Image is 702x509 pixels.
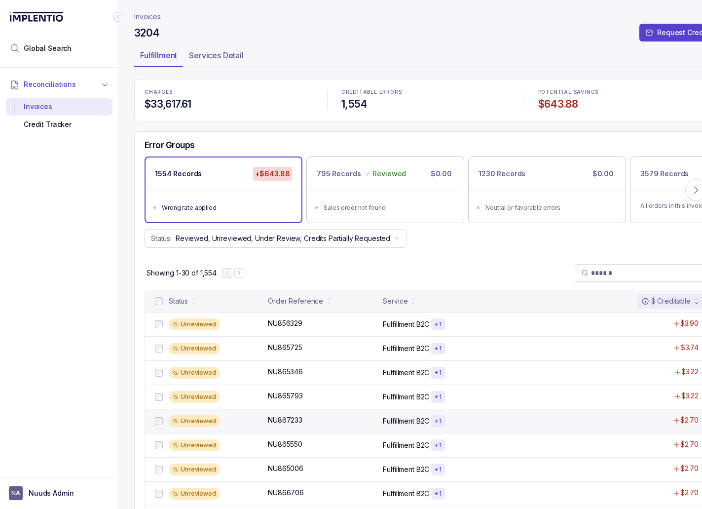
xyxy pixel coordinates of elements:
p: $3.22 [681,391,699,401]
p: CHARGES [145,89,313,95]
span: Reconciliations [24,79,76,89]
div: Wrong rate applied [162,203,291,213]
h4: 3204 [134,26,159,40]
div: Invoices [14,98,105,116]
div: Unreviewed [169,439,220,451]
p: $3.22 [681,367,699,377]
p: Services Detail [189,49,244,61]
p: 795 Records [317,169,361,179]
p: Fulfillment B2C [383,416,429,426]
p: NU865725 [268,343,302,352]
p: $2.70 [680,415,699,425]
p: + 1 [434,441,442,449]
h4: 1,554 [341,97,510,111]
p: Fulfillment B2C [383,368,429,378]
div: Unreviewed [169,343,220,354]
h4: $33,617.61 [145,97,313,111]
p: NU865006 [268,464,303,473]
button: Reconciliations [6,74,112,95]
p: Status: [151,234,172,243]
span: Global Search [24,43,72,53]
p: Fulfillment B2C [383,489,429,499]
input: checkbox-checkbox [155,345,163,352]
input: checkbox-checkbox [155,417,163,425]
p: NU867233 [268,415,302,425]
input: checkbox-checkbox [155,320,163,328]
div: Service [383,296,407,306]
input: checkbox-checkbox [155,369,163,377]
input: checkbox-checkbox [155,393,163,401]
p: $2.70 [680,488,699,498]
p: $2.70 [680,439,699,449]
p: $0.00 [591,167,616,181]
div: Sales order not found [324,203,453,213]
p: 3579 Records [640,169,689,179]
p: Fulfillment B2C [383,465,429,474]
p: +$643.88 [253,167,292,181]
p: NU865793 [268,391,303,401]
p: + 1 [434,369,442,377]
p: CREDITABLE ERRORS [341,89,510,95]
div: Credit Tracker [14,116,105,133]
p: Fulfillment B2C [383,392,429,402]
div: Remaining page entries [147,268,217,278]
p: $3.90 [680,318,699,328]
p: + 1 [434,345,442,352]
p: $2.70 [680,464,699,473]
p: Fulfillment [140,49,177,61]
a: Invoices [134,12,161,22]
div: Unreviewed [169,464,220,475]
p: Reviewed [372,169,406,179]
input: checkbox-checkbox [155,466,163,473]
p: Fulfillment B2C [383,440,429,450]
li: Tab Fulfillment [134,47,183,67]
p: Fulfillment B2C [383,344,429,353]
li: Tab Services Detail [183,47,250,67]
div: Status [169,296,188,306]
button: Next Page [234,268,244,278]
div: Reconciliations [6,96,112,136]
p: $0.00 [429,167,454,181]
input: checkbox-checkbox [155,297,163,305]
nav: breadcrumb [134,12,161,22]
p: + 1 [434,466,442,473]
input: checkbox-checkbox [155,441,163,449]
div: $ Creditable [641,296,691,306]
p: NU865550 [268,439,302,449]
p: NU866706 [268,488,304,498]
button: User initialsNuuds Admin [9,486,110,500]
div: Unreviewed [169,391,220,403]
p: Reviewed, Unreviewed, Under Review, Credits Partially Requested [176,234,390,243]
p: + 1 [434,490,442,498]
p: + 1 [434,417,442,425]
p: Nuuds Admin [29,488,74,498]
input: checkbox-checkbox [155,490,163,498]
div: Collapse Icon [112,11,124,23]
span: User initials [9,486,23,500]
p: + 1 [434,393,442,401]
div: Unreviewed [169,415,220,427]
div: Unreviewed [169,318,220,330]
p: Showing 1-30 of 1,554 [147,268,217,278]
h5: Error Groups [145,140,195,151]
p: 1230 Records [479,169,525,179]
p: + 1 [434,320,442,328]
p: 1554 Records [155,169,202,179]
p: Fulfillment B2C [383,319,429,329]
div: Unreviewed [169,488,220,500]
p: $3.74 [681,343,699,352]
button: Status:Reviewed, Unreviewed, Under Review, Credits Partially Requested [145,229,406,248]
div: Order Reference [268,296,323,306]
p: NU865346 [268,367,303,377]
p: NU856329 [268,318,302,328]
div: Unreviewed [169,367,220,379]
div: Neutral or favorable errors [485,203,615,213]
